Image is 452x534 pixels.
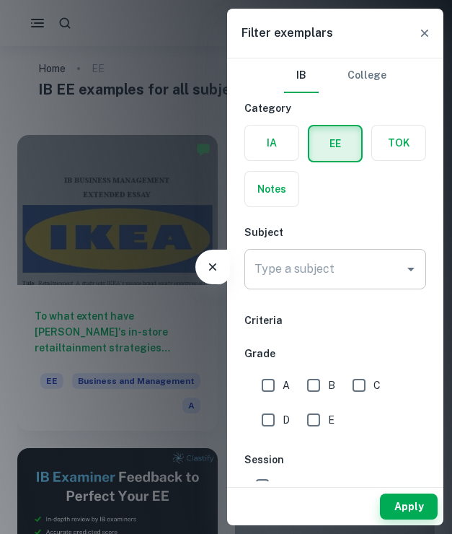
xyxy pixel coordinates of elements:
span: C [373,377,381,393]
button: Open [401,259,421,279]
button: College [347,58,386,93]
button: Filter [198,253,227,281]
h6: Category [244,100,426,116]
div: Filter type choice [284,58,386,93]
h6: Grade [244,346,426,362]
span: E [328,412,334,428]
span: A [283,377,290,393]
h6: Subject [244,224,426,240]
button: EE [309,126,361,161]
span: B [328,377,335,393]
button: IA [245,126,298,160]
h6: Filter exemplars [241,25,333,42]
h6: Session [244,452,426,468]
button: Apply [380,494,438,520]
span: D [283,412,290,428]
button: IB [284,58,319,93]
span: [DATE] [277,478,310,494]
button: Notes [245,172,298,206]
h6: Criteria [244,312,426,328]
button: TOK [372,126,425,160]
